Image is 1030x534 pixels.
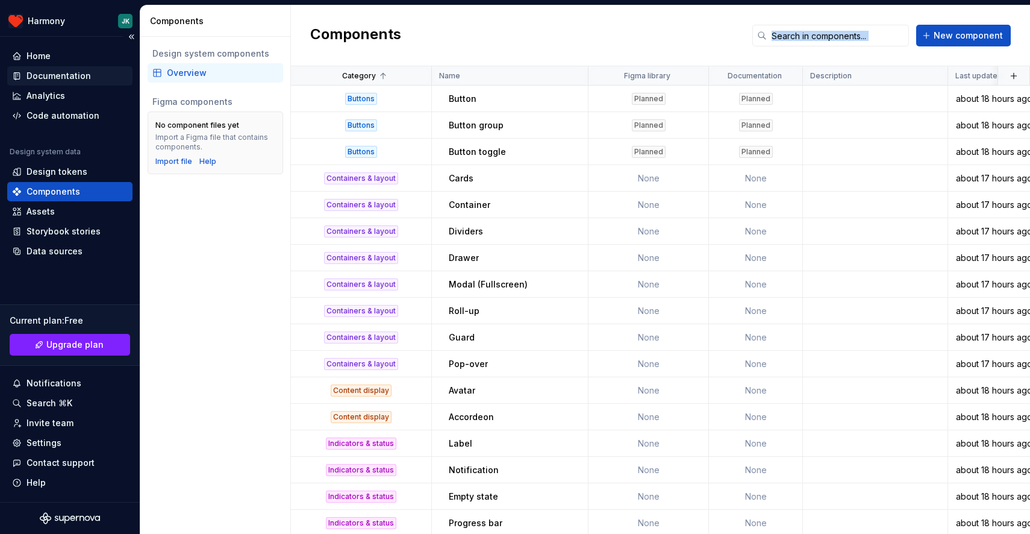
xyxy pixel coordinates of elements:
p: Notification [449,464,499,476]
td: None [709,218,803,245]
div: Components [150,15,286,27]
td: None [709,483,803,510]
a: Help [199,157,216,166]
div: Design tokens [27,166,87,178]
div: Design system data [10,147,81,157]
button: Import file [155,157,192,166]
div: Buttons [345,93,377,105]
p: Button toggle [449,146,506,158]
div: Containers & layout [324,225,398,237]
td: None [709,245,803,271]
div: Containers & layout [324,358,398,370]
p: Documentation [728,71,782,81]
div: Settings [27,437,61,449]
a: Settings [7,433,133,453]
div: Containers & layout [324,331,398,344]
div: Contact support [27,457,95,469]
div: Containers & layout [324,252,398,264]
td: None [588,351,709,377]
div: Containers & layout [324,199,398,211]
div: Planned [739,146,773,158]
td: None [588,404,709,430]
div: Documentation [27,70,91,82]
td: None [709,351,803,377]
div: Buttons [345,119,377,131]
button: Search ⌘K [7,394,133,413]
div: Content display [331,411,392,423]
div: Invite team [27,417,73,429]
div: Data sources [27,245,83,257]
a: Design tokens [7,162,133,181]
td: None [588,245,709,271]
button: Collapse sidebar [123,28,140,45]
div: Current plan : Free [10,315,130,327]
div: Design system components [152,48,278,60]
p: Cards [449,172,473,184]
div: Notifications [27,377,81,389]
div: Harmony [28,15,65,27]
a: Storybook stories [7,222,133,241]
div: Containers & layout [324,305,398,317]
p: Figma library [624,71,670,81]
p: Modal (Fullscreen) [449,278,528,291]
td: None [709,404,803,430]
a: Home [7,46,133,66]
td: None [709,271,803,298]
p: Dividers [449,225,483,237]
h2: Components [310,25,401,46]
p: Label [449,438,472,450]
div: Code automation [27,110,99,122]
div: Planned [632,146,666,158]
td: None [709,430,803,457]
input: Search in components... [767,25,909,46]
div: Content display [331,385,392,397]
div: Assets [27,206,55,218]
div: Planned [632,119,666,131]
div: Indicators & status [326,491,396,503]
td: None [709,298,803,324]
div: Planned [739,119,773,131]
div: Buttons [345,146,377,158]
td: None [709,192,803,218]
td: None [588,377,709,404]
a: Data sources [7,242,133,261]
button: New component [916,25,1011,46]
td: None [709,377,803,404]
button: Notifications [7,374,133,393]
p: Progress bar [449,517,502,529]
div: Overview [167,67,278,79]
p: Last updated [955,71,1002,81]
div: Components [27,186,80,198]
span: Upgrade plan [46,339,104,351]
p: Button group [449,119,504,131]
button: Upgrade plan [10,334,130,356]
div: Search ⌘K [27,397,72,409]
img: 41dd58b4-cf0d-4748-b605-c484c7e167c9.png [8,14,23,28]
p: Description [810,71,852,81]
div: Indicators & status [326,464,396,476]
div: Help [27,477,46,489]
div: Containers & layout [324,278,398,291]
td: None [709,165,803,192]
svg: Supernova Logo [40,512,100,524]
div: Home [27,50,51,62]
p: Container [449,199,490,211]
p: Button [449,93,476,105]
a: Components [7,182,133,201]
div: Analytics [27,90,65,102]
div: No component files yet [155,121,239,130]
a: Overview [148,63,283,83]
div: Indicators & status [326,438,396,450]
td: None [588,457,709,483]
td: None [588,165,709,192]
button: Help [7,473,133,492]
p: Guard [449,331,475,344]
p: Accordeon [449,411,494,423]
div: Planned [632,93,666,105]
p: Name [439,71,460,81]
td: None [709,324,803,351]
button: HarmonyJK [2,8,137,34]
